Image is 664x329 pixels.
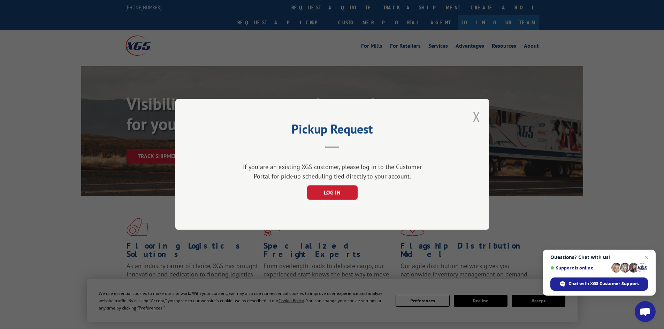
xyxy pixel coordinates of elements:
button: Close modal [473,108,480,126]
span: Close chat [642,253,650,261]
span: Questions? Chat with us! [550,254,648,260]
div: If you are an existing XGS customer, please log in to the Customer Portal for pick-up scheduling ... [240,163,425,181]
div: Open chat [635,301,656,322]
button: LOG IN [307,186,357,200]
div: Chat with XGS Customer Support [550,277,648,291]
span: Support is online [550,265,609,271]
a: LOG IN [307,190,357,196]
span: Chat with XGS Customer Support [568,281,639,287]
h2: Pickup Request [210,124,454,138]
